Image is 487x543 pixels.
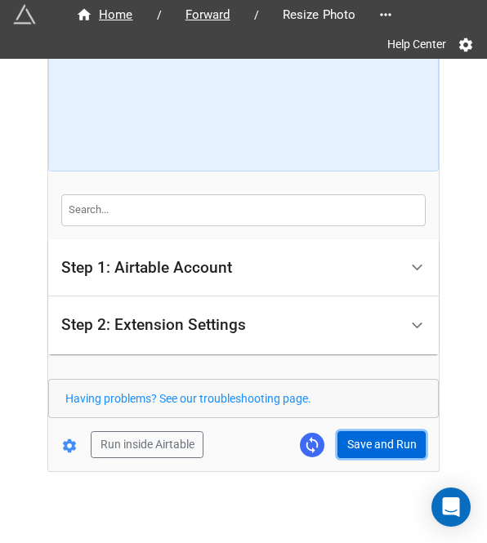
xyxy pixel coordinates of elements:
[273,6,366,24] span: Resize Photo
[376,29,458,59] a: Help Center
[61,194,426,225] input: Search...
[157,7,162,24] li: /
[59,5,373,24] nav: breadcrumb
[176,6,240,24] span: Forward
[48,239,439,297] div: Step 1: Airtable Account
[91,431,203,459] button: Run inside Airtable
[254,7,259,24] li: /
[61,317,246,333] div: Step 2: Extension Settings
[59,5,150,24] a: Home
[431,487,471,527] div: Open Intercom Messenger
[337,431,426,459] button: Save and Run
[13,3,36,26] img: miniextensions-icon.73ae0678.png
[300,433,324,457] a: Sync Base Structure
[76,6,133,24] div: Home
[48,296,439,354] div: Step 2: Extension Settings
[65,392,311,405] a: Having problems? See our troubleshooting page.
[168,5,248,24] a: Forward
[61,260,232,276] div: Step 1: Airtable Account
